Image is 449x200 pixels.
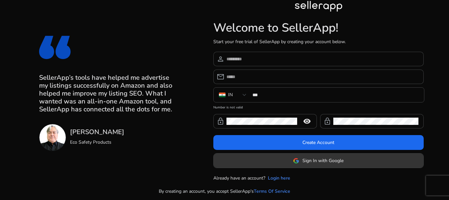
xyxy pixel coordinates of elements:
[217,73,225,81] span: email
[293,158,299,164] img: google-logo.svg
[268,175,290,182] a: Login here
[213,103,424,110] mat-error: Number is not valid
[213,153,424,168] button: Sign In with Google
[302,139,334,146] span: Create Account
[217,55,225,63] span: person
[299,117,315,125] mat-icon: remove_red_eye
[254,188,290,195] a: Terms Of Service
[228,91,233,99] div: IN
[217,117,225,125] span: lock
[213,21,424,35] h1: Welcome to SellerApp!
[70,128,124,136] h3: [PERSON_NAME]
[39,74,179,113] h3: SellerApp’s tools have helped me advertise my listings successfully on Amazon and also helped me ...
[323,117,331,125] span: lock
[213,135,424,150] button: Create Account
[213,175,265,182] p: Already have an account?
[70,139,124,146] p: Eco Safety Products
[213,38,424,45] p: Start your free trial of SellerApp by creating your account below.
[302,157,343,164] span: Sign In with Google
